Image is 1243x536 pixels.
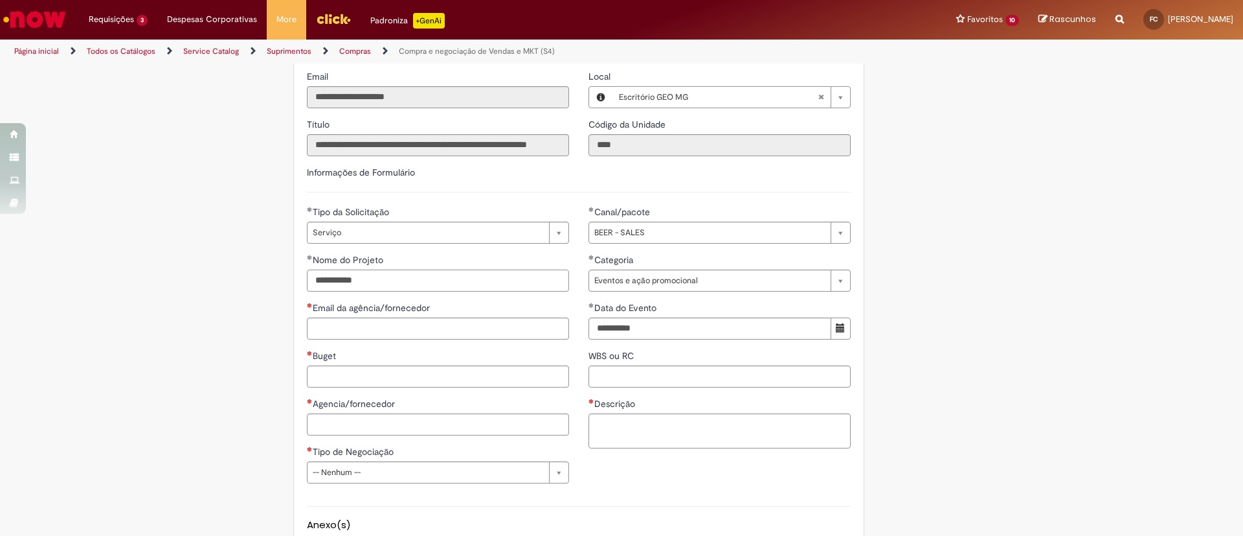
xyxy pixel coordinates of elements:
[307,303,313,308] span: Necessários
[399,46,555,56] a: Compra e negociação de Vendas e MKT (S4)
[276,13,297,26] span: More
[588,207,594,212] span: Obrigatório Preenchido
[612,87,850,108] a: Escritório GEO MGLimpar campo Local
[313,254,386,266] span: Nome do Projeto
[1168,14,1233,25] span: [PERSON_NAME]
[307,366,569,388] input: Buget
[1038,14,1096,26] a: Rascunhos
[307,71,331,82] span: Somente leitura - Email
[307,270,569,292] input: Nome do Projeto
[588,255,594,260] span: Obrigatório Preenchido
[588,303,594,308] span: Obrigatório Preenchido
[307,86,569,108] input: Email
[307,318,569,340] input: Email da agência/fornecedor
[10,40,819,64] ul: Trilhas de página
[307,70,331,83] label: Somente leitura - Email
[313,206,392,218] span: Tipo da Solicitação
[313,398,398,410] span: Agencia/fornecedor
[339,46,371,56] a: Compras
[307,351,313,356] span: Necessários
[594,398,638,410] span: Descrição
[183,46,239,56] a: Service Catalog
[1005,15,1019,26] span: 10
[413,13,445,29] p: +GenAi
[267,46,311,56] a: Suprimentos
[588,318,831,340] input: Data do Evento 04 October 2025 Saturday
[307,119,332,130] span: Somente leitura - Título
[967,13,1003,26] span: Favoritos
[14,46,59,56] a: Página inicial
[594,254,636,266] span: Categoria
[313,446,396,458] span: Tipo de Negociação
[594,206,653,218] span: Canal/pacote
[1,6,68,32] img: ServiceNow
[370,13,445,29] div: Padroniza
[307,167,415,178] label: Informações de Formulário
[307,255,313,260] span: Obrigatório Preenchido
[594,222,824,243] span: BEER - SALES
[307,118,332,131] label: Somente leitura - Título
[588,414,851,449] textarea: Descrição
[588,134,851,156] input: Código da Unidade
[831,318,851,340] button: Mostrar calendário para Data do Evento
[307,134,569,156] input: Título
[594,270,824,291] span: Eventos e ação promocional
[811,87,831,108] abbr: Limpar campo Local
[89,13,134,26] span: Requisições
[589,87,612,108] button: Local, Visualizar este registro Escritório GEO MG
[313,222,543,243] span: Serviço
[588,71,613,82] span: Local
[316,9,351,29] img: click_logo_yellow_360x200.png
[307,520,851,531] h5: Anexo(s)
[1150,15,1158,23] span: FC
[87,46,155,56] a: Todos os Catálogos
[307,414,569,436] input: Agencia/fornecedor
[588,118,668,131] label: Somente leitura - Código da Unidade
[313,462,543,483] span: -- Nenhum --
[313,350,339,362] span: Buget
[307,447,313,452] span: Necessários
[588,366,851,388] input: WBS ou RC
[588,119,668,130] span: Somente leitura - Código da Unidade
[307,207,313,212] span: Obrigatório Preenchido
[594,302,659,314] span: Data do Evento
[619,87,818,108] span: Escritório GEO MG
[313,302,432,314] span: Email da agência/fornecedor
[167,13,257,26] span: Despesas Corporativas
[588,399,594,404] span: Necessários
[137,15,148,26] span: 3
[588,350,636,362] span: WBS ou RC
[1049,13,1096,25] span: Rascunhos
[307,399,313,404] span: Necessários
